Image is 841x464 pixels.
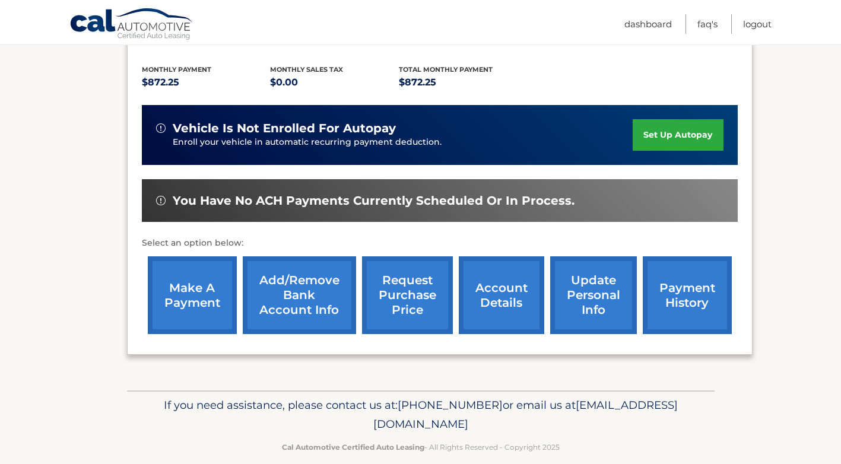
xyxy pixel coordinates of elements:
p: If you need assistance, please contact us at: or email us at [135,396,707,434]
span: vehicle is not enrolled for autopay [173,121,396,136]
span: Monthly Payment [142,65,211,74]
a: update personal info [550,256,637,334]
span: Monthly sales Tax [270,65,343,74]
span: [EMAIL_ADDRESS][DOMAIN_NAME] [373,398,678,431]
a: FAQ's [697,14,718,34]
p: Select an option below: [142,236,738,250]
p: - All Rights Reserved - Copyright 2025 [135,441,707,453]
img: alert-white.svg [156,196,166,205]
p: $0.00 [270,74,399,91]
a: Logout [743,14,772,34]
img: alert-white.svg [156,123,166,133]
a: account details [459,256,544,334]
a: make a payment [148,256,237,334]
a: Add/Remove bank account info [243,256,356,334]
p: $872.25 [399,74,528,91]
span: Total Monthly Payment [399,65,493,74]
a: Dashboard [624,14,672,34]
a: request purchase price [362,256,453,334]
strong: Cal Automotive Certified Auto Leasing [282,443,424,452]
span: [PHONE_NUMBER] [398,398,503,412]
p: $872.25 [142,74,271,91]
p: Enroll your vehicle in automatic recurring payment deduction. [173,136,633,149]
a: payment history [643,256,732,334]
span: You have no ACH payments currently scheduled or in process. [173,193,575,208]
a: set up autopay [633,119,723,151]
a: Cal Automotive [69,8,194,42]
